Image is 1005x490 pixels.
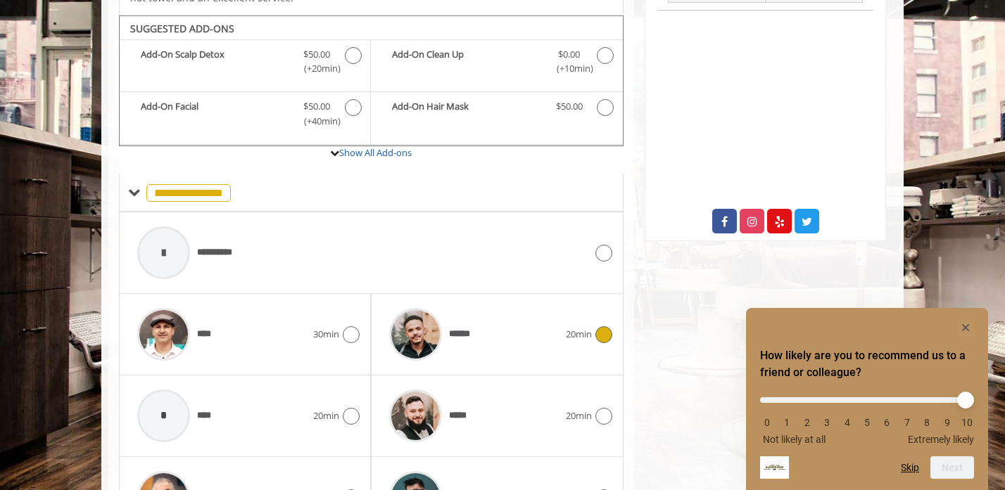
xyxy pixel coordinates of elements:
[313,327,339,342] span: 30min
[130,22,234,35] b: SUGGESTED ADD-ONS
[901,462,919,473] button: Skip
[558,47,580,62] span: $0.00
[296,61,338,76] span: (+20min )
[566,408,592,423] span: 20min
[392,99,541,116] b: Add-On Hair Mask
[760,417,774,428] li: 0
[127,47,363,80] label: Add-On Scalp Detox
[392,47,541,77] b: Add-On Clean Up
[556,99,583,114] span: $50.00
[303,99,330,114] span: $50.00
[127,99,363,132] label: Add-On Facial
[760,387,974,445] div: How likely are you to recommend us to a friend or colleague? Select an option from 0 to 10, with ...
[908,434,974,445] span: Extremely likely
[957,319,974,336] button: Hide survey
[763,434,826,445] span: Not likely at all
[820,417,834,428] li: 3
[303,47,330,62] span: $50.00
[930,456,974,479] button: Next question
[141,47,289,77] b: Add-On Scalp Detox
[141,99,289,129] b: Add-On Facial
[960,417,974,428] li: 10
[548,61,590,76] span: (+10min )
[940,417,954,428] li: 9
[119,15,624,146] div: Beard Trim Add-onS
[840,417,854,428] li: 4
[760,319,974,479] div: How likely are you to recommend us to a friend or colleague? Select an option from 0 to 10, with ...
[313,408,339,423] span: 20min
[296,114,338,129] span: (+40min )
[760,347,974,381] h2: How likely are you to recommend us to a friend or colleague? Select an option from 0 to 10, with ...
[566,327,592,342] span: 20min
[880,417,894,428] li: 6
[800,417,814,428] li: 2
[378,47,615,80] label: Add-On Clean Up
[339,146,412,159] a: Show All Add-ons
[920,417,934,428] li: 8
[860,417,874,428] li: 5
[900,417,914,428] li: 7
[378,99,615,120] label: Add-On Hair Mask
[780,417,794,428] li: 1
